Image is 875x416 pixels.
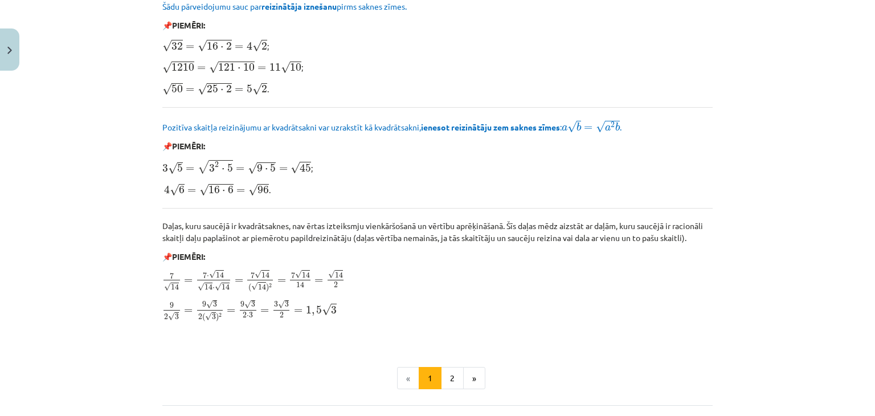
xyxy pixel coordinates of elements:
[331,306,337,314] span: 3
[198,160,209,174] span: √
[562,125,567,131] span: a
[227,164,233,172] span: 5
[238,67,240,71] span: ⋅
[207,42,218,50] span: 16
[164,314,168,320] span: 2
[226,85,232,93] span: 2
[162,40,171,52] span: √
[170,303,174,308] span: 9
[248,162,257,174] span: √
[215,283,222,291] span: √
[207,85,218,93] span: 25
[197,66,206,71] span: =
[222,190,225,193] span: ⋅
[205,284,212,290] span: 14
[248,283,251,292] span: (
[228,186,234,194] span: 6
[213,301,217,307] span: 3
[306,306,312,314] span: 1
[335,272,343,278] span: 14
[168,312,175,321] span: √
[170,184,179,196] span: √
[207,275,209,278] span: ⋅
[187,189,196,193] span: =
[162,159,713,175] p: ;
[334,282,338,288] span: 2
[198,314,202,320] span: 2
[184,309,193,313] span: =
[261,85,267,93] span: 2
[162,367,713,390] nav: Page navigation example
[279,167,288,172] span: =
[162,164,168,172] span: 3
[285,301,289,307] span: 3
[202,301,206,307] span: 9
[209,164,215,172] span: 3
[261,272,269,278] span: 14
[257,66,266,71] span: =
[235,45,243,50] span: =
[252,83,261,95] span: √
[251,301,255,307] span: 3
[249,312,253,318] span: 3
[162,62,171,74] span: √
[266,283,269,292] span: )
[162,220,713,244] p: Daļas, kuru saucējā ir kvadrātsaknes, nav ērtas izteiksmju vienkāršošanā un vērtību aprēķināšanā....
[172,251,205,262] b: PIEMĒRI:
[300,164,311,172] span: 45
[171,284,179,290] span: 14
[255,270,261,279] span: √
[184,279,193,283] span: =
[251,282,258,291] span: √
[162,140,713,152] p: 📌
[198,40,207,52] span: √
[611,122,615,128] span: 2
[247,315,249,317] span: ⋅
[171,42,183,50] span: 32
[235,279,243,283] span: =
[175,314,179,320] span: 3
[209,270,216,279] span: √
[219,313,222,317] span: 2
[248,184,257,196] span: √
[278,300,285,309] span: √
[240,301,244,307] span: 9
[576,123,581,131] span: b
[198,283,205,291] span: √
[168,162,177,174] span: √
[208,186,220,194] span: 16
[261,1,337,11] b: reizinātāja iznešanu
[328,270,335,279] span: √
[172,141,205,151] b: PIEMĒRI:
[227,309,235,313] span: =
[463,367,485,390] button: »
[615,123,620,131] span: b
[274,301,278,307] span: 3
[236,167,244,172] span: =
[421,122,560,132] b: ienesot reizinātāju zem saknes zīmes
[203,272,207,278] span: 7
[222,168,224,172] span: ⋅
[281,62,290,74] span: √
[257,164,263,172] span: 9
[312,310,314,316] span: ,
[269,283,272,287] span: 2
[171,85,183,93] span: 50
[222,284,230,290] span: 14
[247,42,252,50] span: 4
[7,47,12,54] img: icon-close-lesson-0947bae3869378f0d4975bcd49f059093ad1ed9edebbc8119c70593378902aed.svg
[257,186,269,194] span: 96
[216,313,219,322] span: )
[291,272,295,278] span: 7
[605,125,611,131] span: a
[177,164,183,172] span: 5
[244,300,251,309] span: √
[247,85,252,93] span: 5
[170,273,174,279] span: 7
[164,185,170,194] span: 4
[186,167,194,172] span: =
[243,312,247,318] span: 2
[206,300,213,309] span: √
[171,63,194,71] span: 1210
[216,272,224,278] span: 14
